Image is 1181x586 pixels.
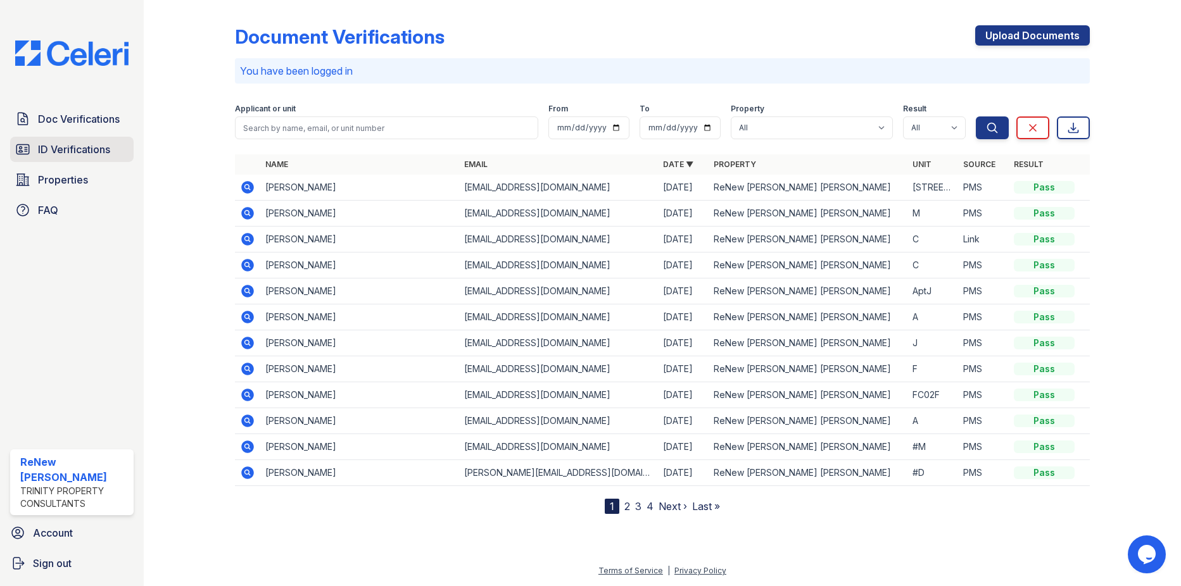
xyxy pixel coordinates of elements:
div: Pass [1014,415,1075,427]
td: ReNew [PERSON_NAME] [PERSON_NAME] [709,201,907,227]
td: ReNew [PERSON_NAME] [PERSON_NAME] [709,252,907,278]
a: Doc Verifications [10,106,134,132]
td: ReNew [PERSON_NAME] [PERSON_NAME] [709,356,907,382]
div: Pass [1014,233,1075,246]
td: ReNew [PERSON_NAME] [PERSON_NAME] [709,227,907,252]
a: Privacy Policy [674,566,726,575]
td: [DATE] [658,227,709,252]
td: PMS [958,330,1009,356]
label: Property [731,104,764,114]
iframe: chat widget [1128,535,1168,573]
td: ReNew [PERSON_NAME] [PERSON_NAME] [709,175,907,201]
td: [PERSON_NAME] [260,278,459,304]
td: A [907,304,958,330]
td: ReNew [PERSON_NAME] [PERSON_NAME] [709,460,907,486]
td: C [907,227,958,252]
label: From [548,104,568,114]
td: [EMAIL_ADDRESS][DOMAIN_NAME] [459,304,658,330]
td: PMS [958,408,1009,434]
td: [PERSON_NAME] [260,304,459,330]
td: PMS [958,434,1009,460]
td: [PERSON_NAME] [260,175,459,201]
div: Pass [1014,389,1075,401]
div: Pass [1014,311,1075,323]
td: #D [907,460,958,486]
a: Email [464,159,488,169]
td: C [907,252,958,278]
td: ReNew [PERSON_NAME] [PERSON_NAME] [709,304,907,330]
td: [DATE] [658,304,709,330]
a: Upload Documents [975,25,1090,46]
div: Pass [1014,181,1075,194]
td: FC02F [907,382,958,408]
a: FAQ [10,197,134,223]
span: FAQ [38,203,58,218]
td: [PERSON_NAME] [260,434,459,460]
a: Sign out [5,551,139,576]
input: Search by name, email, or unit number [235,116,538,139]
div: Pass [1014,440,1075,453]
a: Result [1014,159,1044,169]
td: M [907,201,958,227]
label: Applicant or unit [235,104,296,114]
td: PMS [958,252,1009,278]
img: CE_Logo_Blue-a8612792a0a2168367f1c8372b55b34899dd931a85d93a1a3d3e32e68fde9ad4.png [5,41,139,66]
td: [EMAIL_ADDRESS][DOMAIN_NAME] [459,252,658,278]
td: [PERSON_NAME] [260,330,459,356]
td: [PERSON_NAME] [260,356,459,382]
span: ID Verifications [38,142,110,157]
td: [EMAIL_ADDRESS][DOMAIN_NAME] [459,201,658,227]
td: [EMAIL_ADDRESS][DOMAIN_NAME] [459,175,658,201]
div: Document Verifications [235,25,445,48]
td: PMS [958,304,1009,330]
td: [EMAIL_ADDRESS][DOMAIN_NAME] [459,356,658,382]
td: ReNew [PERSON_NAME] [PERSON_NAME] [709,434,907,460]
td: [DATE] [658,460,709,486]
td: [PERSON_NAME] [260,460,459,486]
td: J [907,330,958,356]
div: Pass [1014,337,1075,349]
div: | [667,566,670,575]
td: [PERSON_NAME] [260,201,459,227]
td: PMS [958,175,1009,201]
td: [DATE] [658,408,709,434]
a: 3 [635,500,641,513]
td: [EMAIL_ADDRESS][DOMAIN_NAME] [459,278,658,304]
td: Link [958,227,1009,252]
td: [PERSON_NAME] [260,227,459,252]
a: Property [714,159,756,169]
a: Last » [692,500,720,513]
div: Pass [1014,466,1075,479]
td: [STREET_ADDRESS] [907,175,958,201]
td: [PERSON_NAME][EMAIL_ADDRESS][DOMAIN_NAME] [459,460,658,486]
a: Date ▼ [663,159,693,169]
td: [DATE] [658,278,709,304]
div: Pass [1014,285,1075,297]
a: 2 [624,500,630,513]
td: [DATE] [658,434,709,460]
td: [DATE] [658,201,709,227]
a: Unit [913,159,932,169]
td: #M [907,434,958,460]
td: [EMAIL_ADDRESS][DOMAIN_NAME] [459,382,658,408]
a: Source [963,159,995,169]
td: [PERSON_NAME] [260,252,459,278]
td: AptJ [907,278,958,304]
span: Account [33,525,73,540]
td: F [907,356,958,382]
div: ReNew [PERSON_NAME] [20,454,129,485]
a: 4 [647,500,654,513]
a: ID Verifications [10,137,134,162]
div: 1 [605,499,619,514]
a: Properties [10,167,134,192]
td: PMS [958,382,1009,408]
td: ReNew [PERSON_NAME] [PERSON_NAME] [709,382,907,408]
span: Sign out [33,556,72,571]
td: PMS [958,278,1009,304]
td: [EMAIL_ADDRESS][DOMAIN_NAME] [459,227,658,252]
p: You have been logged in [240,63,1084,78]
td: ReNew [PERSON_NAME] [PERSON_NAME] [709,278,907,304]
td: PMS [958,460,1009,486]
td: [EMAIL_ADDRESS][DOMAIN_NAME] [459,434,658,460]
td: [PERSON_NAME] [260,382,459,408]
